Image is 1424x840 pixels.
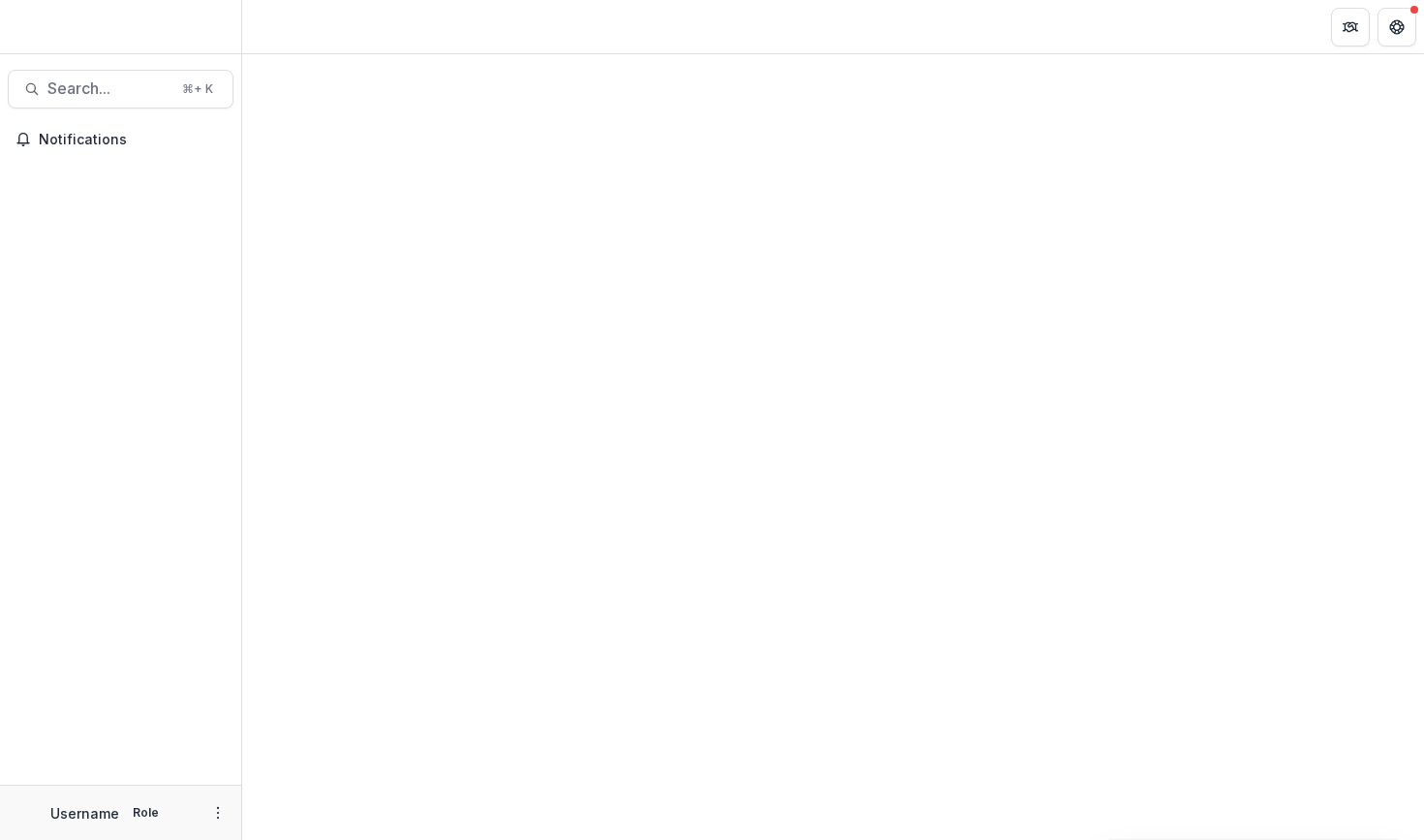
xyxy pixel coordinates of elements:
p: Role [127,804,165,822]
button: Get Help [1378,8,1416,47]
button: Notifications [8,124,233,155]
p: Username [50,803,119,824]
span: Notifications [39,132,226,148]
nav: breadcrumb [250,13,332,41]
div: ⌘ + K [178,78,217,100]
button: Partners [1331,8,1370,47]
button: More [206,801,230,824]
button: Search... [8,70,233,109]
span: Search... [47,79,170,98]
